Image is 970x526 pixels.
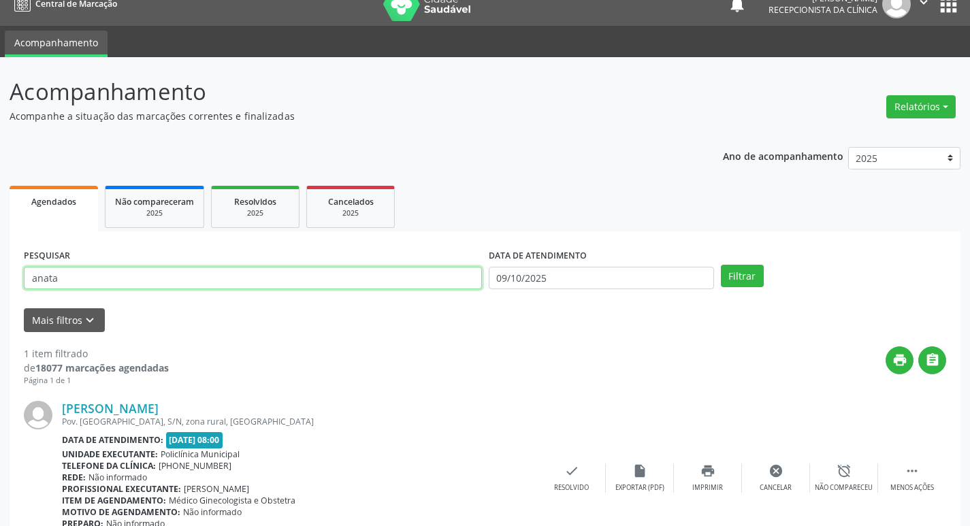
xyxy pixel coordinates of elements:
[837,463,852,478] i: alarm_off
[184,483,249,495] span: [PERSON_NAME]
[31,196,76,208] span: Agendados
[234,196,276,208] span: Resolvidos
[700,463,715,478] i: print
[721,265,764,288] button: Filtrar
[632,463,647,478] i: insert_drive_file
[723,147,843,164] p: Ano de acompanhamento
[161,448,240,460] span: Policlínica Municipal
[615,483,664,493] div: Exportar (PDF)
[62,401,159,416] a: [PERSON_NAME]
[35,361,169,374] strong: 18077 marcações agendadas
[5,31,108,57] a: Acompanhamento
[890,483,934,493] div: Menos ações
[24,246,70,267] label: PESQUISAR
[489,267,714,290] input: Selecione um intervalo
[10,109,675,123] p: Acompanhe a situação das marcações correntes e finalizadas
[24,375,169,387] div: Página 1 de 1
[328,196,374,208] span: Cancelados
[88,472,147,483] span: Não informado
[905,463,920,478] i: 
[769,4,877,16] span: Recepcionista da clínica
[692,483,723,493] div: Imprimir
[62,448,158,460] b: Unidade executante:
[115,208,194,218] div: 2025
[554,483,589,493] div: Resolvido
[24,308,105,332] button: Mais filtroskeyboard_arrow_down
[169,495,295,506] span: Médico Ginecologista e Obstetra
[24,361,169,375] div: de
[183,506,242,518] span: Não informado
[62,416,538,427] div: Pov. [GEOGRAPHIC_DATA], S/N, zona rural, [GEOGRAPHIC_DATA]
[82,313,97,328] i: keyboard_arrow_down
[886,95,956,118] button: Relatórios
[221,208,289,218] div: 2025
[24,346,169,361] div: 1 item filtrado
[918,346,946,374] button: 
[62,495,166,506] b: Item de agendamento:
[925,352,940,367] i: 
[24,401,52,429] img: img
[760,483,792,493] div: Cancelar
[62,460,156,472] b: Telefone da clínica:
[62,472,86,483] b: Rede:
[769,463,783,478] i: cancel
[815,483,873,493] div: Não compareceu
[24,267,482,290] input: Nome, CNS
[62,506,180,518] b: Motivo de agendamento:
[115,196,194,208] span: Não compareceram
[886,346,914,374] button: print
[317,208,385,218] div: 2025
[892,352,907,367] i: print
[62,434,163,446] b: Data de atendimento:
[489,246,587,267] label: DATA DE ATENDIMENTO
[166,432,223,448] span: [DATE] 08:00
[564,463,579,478] i: check
[10,75,675,109] p: Acompanhamento
[159,460,231,472] span: [PHONE_NUMBER]
[62,483,181,495] b: Profissional executante:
